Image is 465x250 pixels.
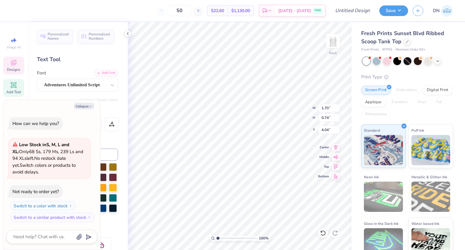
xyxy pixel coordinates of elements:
[411,135,450,165] img: Puff Ink
[364,127,380,133] span: Standard
[330,5,375,17] input: Untitled Design
[318,174,329,179] span: Bottom
[411,127,424,133] span: Puff Ink
[364,182,403,212] img: Neon Ink
[382,47,392,52] span: # FP55
[12,142,69,155] strong: Low Stock in S, M, L and XL :
[433,7,440,14] span: DN
[361,30,444,45] span: Fresh Prints Sunset Blvd Ribbed Scoop Tank Top
[168,5,191,16] input: – –
[364,220,398,227] span: Glow in the Dark Ink
[379,5,408,16] button: Save
[441,5,453,17] img: Danielle Newport
[69,204,72,208] img: Switch to a color with stock
[318,145,329,150] span: Center
[87,215,91,219] img: Switch to a similar product with stock
[259,235,269,241] span: 100 %
[89,32,110,41] span: Personalized Numbers
[387,98,411,107] div: Transfers
[395,47,426,52] span: Minimum Order: 50 +
[318,165,329,169] span: Top
[211,8,224,14] span: $22.60
[10,212,94,222] button: Switch to a similar product with stock
[278,8,311,14] span: [DATE] - [DATE]
[315,8,321,13] span: FREE
[94,70,118,77] div: Add Font
[361,74,453,81] div: Print Type
[432,98,446,107] div: Foil
[361,47,379,52] span: Fresh Prints
[231,8,250,14] span: $1,130.00
[361,98,385,107] div: Applique
[411,174,447,180] span: Metallic & Glitter Ink
[361,110,391,119] div: Rhinestones
[433,5,453,17] a: DN
[423,86,452,95] div: Digital Print
[411,220,439,227] span: Water based Ink
[7,67,20,72] span: Designs
[361,86,391,95] div: Screen Print
[364,135,403,165] img: Standard
[10,201,76,211] button: Switch to a color with stock
[12,120,59,127] div: How can we help you?
[12,155,66,168] span: No restock date yet.
[80,97,118,102] button: Switch to Greek Letters
[37,55,118,64] div: Text Tool
[411,182,450,212] img: Metallic & Glitter Ink
[12,142,83,175] span: Only 68 Ss, 179 Ms, 239 Ls and 94 XLs left. Switch colors or products to avoid delays.
[12,189,59,195] div: Not ready to order yet?
[74,103,94,109] button: Collapse
[329,50,337,56] div: Back
[37,70,46,77] label: Font
[7,45,21,50] span: Image AI
[48,32,69,41] span: Personalized Names
[327,35,339,47] img: Back
[413,98,430,107] div: Vinyl
[392,86,421,95] div: Embroidery
[318,155,329,159] span: Middle
[6,90,21,94] span: Add Text
[364,174,379,180] span: Neon Ink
